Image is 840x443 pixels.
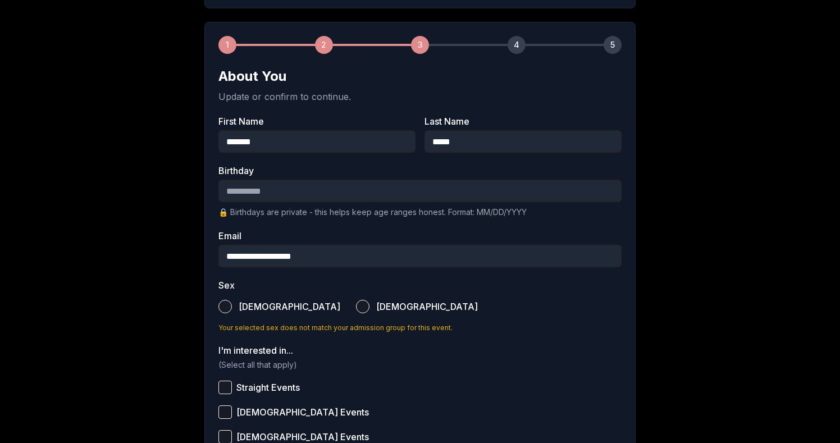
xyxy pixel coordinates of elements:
[239,302,340,311] span: [DEMOGRAPHIC_DATA]
[218,231,622,240] label: Email
[218,36,236,54] div: 1
[424,117,622,126] label: Last Name
[315,36,333,54] div: 2
[356,300,369,313] button: [DEMOGRAPHIC_DATA]
[218,346,622,355] label: I'm interested in...
[508,36,526,54] div: 4
[218,323,622,332] p: Your selected sex does not match your admission group for this event.
[218,166,622,175] label: Birthday
[236,408,369,417] span: [DEMOGRAPHIC_DATA] Events
[236,383,300,392] span: Straight Events
[218,300,232,313] button: [DEMOGRAPHIC_DATA]
[218,90,622,103] p: Update or confirm to continue.
[218,405,232,419] button: [DEMOGRAPHIC_DATA] Events
[218,117,416,126] label: First Name
[218,381,232,394] button: Straight Events
[376,302,478,311] span: [DEMOGRAPHIC_DATA]
[218,281,622,290] label: Sex
[604,36,622,54] div: 5
[218,359,622,371] p: (Select all that apply)
[218,207,622,218] p: 🔒 Birthdays are private - this helps keep age ranges honest. Format: MM/DD/YYYY
[411,36,429,54] div: 3
[236,432,369,441] span: [DEMOGRAPHIC_DATA] Events
[218,67,622,85] h2: About You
